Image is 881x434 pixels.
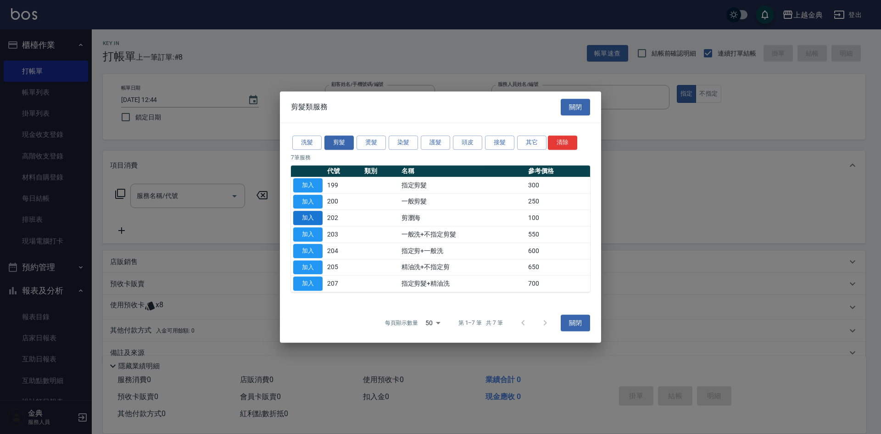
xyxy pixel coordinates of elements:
[399,165,526,177] th: 名稱
[325,177,362,193] td: 199
[453,135,482,150] button: 頭皮
[399,276,526,292] td: 指定剪髮+精油洗
[526,210,590,226] td: 100
[517,135,546,150] button: 其它
[526,177,590,193] td: 300
[485,135,514,150] button: 接髮
[325,210,362,226] td: 202
[324,135,354,150] button: 剪髮
[362,165,399,177] th: 類別
[526,226,590,243] td: 550
[325,259,362,276] td: 205
[399,177,526,193] td: 指定剪髮
[357,135,386,150] button: 燙髮
[292,135,322,150] button: 洗髮
[526,193,590,210] td: 250
[291,102,328,112] span: 剪髮類服務
[293,178,323,192] button: 加入
[399,210,526,226] td: 剪瀏海
[325,226,362,243] td: 203
[526,276,590,292] td: 700
[526,165,590,177] th: 參考價格
[293,276,323,291] button: 加入
[458,319,503,327] p: 第 1–7 筆 共 7 筆
[325,242,362,259] td: 204
[385,319,418,327] p: 每頁顯示數量
[526,259,590,276] td: 650
[399,226,526,243] td: 一般洗+不指定剪髮
[399,259,526,276] td: 精油洗+不指定剪
[293,244,323,258] button: 加入
[293,227,323,242] button: 加入
[293,195,323,209] button: 加入
[389,135,418,150] button: 染髮
[526,242,590,259] td: 600
[548,135,577,150] button: 清除
[293,260,323,275] button: 加入
[291,153,590,162] p: 7 筆服務
[399,193,526,210] td: 一般剪髮
[399,242,526,259] td: 指定剪+一般洗
[561,315,590,332] button: 關閉
[421,135,450,150] button: 護髮
[325,276,362,292] td: 207
[422,310,444,335] div: 50
[325,165,362,177] th: 代號
[293,211,323,225] button: 加入
[561,99,590,116] button: 關閉
[325,193,362,210] td: 200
